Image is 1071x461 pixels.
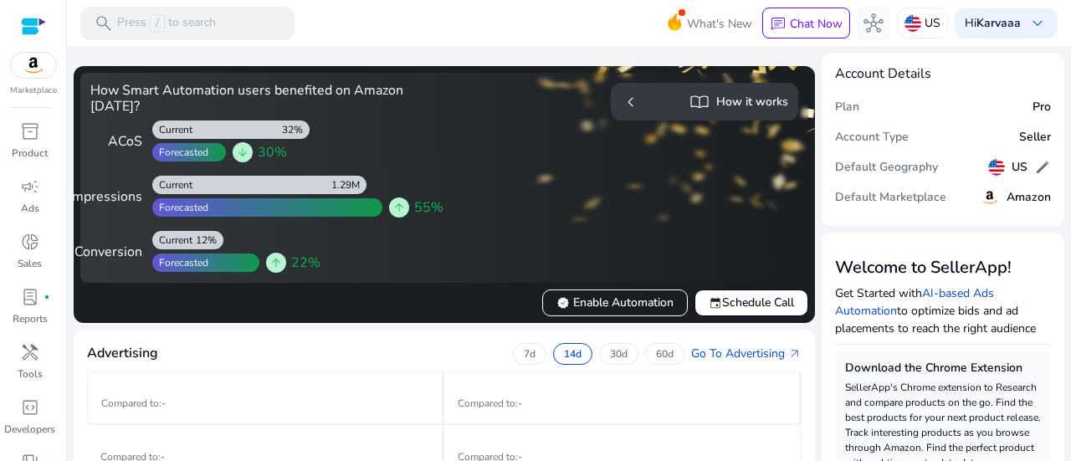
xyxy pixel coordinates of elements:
[331,178,366,192] div: 1.29M
[161,397,166,410] span: -
[965,18,1021,29] p: Hi
[518,397,522,410] span: -
[835,100,859,115] h5: Plan
[762,8,850,39] button: chatChat Now
[20,232,40,252] span: donut_small
[1012,161,1027,175] h5: US
[925,8,940,38] p: US
[152,123,192,136] div: Current
[1034,159,1051,176] span: edit
[835,131,909,145] h5: Account Type
[709,296,722,310] span: event
[458,396,786,411] p: Compared to :
[524,347,535,361] p: 7d
[770,16,787,33] span: chat
[94,13,114,33] span: search
[12,146,48,161] p: Product
[20,397,40,417] span: code_blocks
[20,177,40,197] span: campaign
[21,201,39,216] p: Ads
[694,289,808,316] button: eventSchedule Call
[835,285,994,319] a: AI-based Ads Automation
[689,92,710,112] span: import_contacts
[621,92,641,112] span: chevron_left
[857,7,890,40] button: hub
[152,256,208,269] div: Forecasted
[13,311,48,326] p: Reports
[152,233,192,247] div: Current
[20,121,40,141] span: inventory_2
[687,9,752,38] span: What's New
[1019,131,1051,145] h5: Seller
[152,201,208,214] div: Forecasted
[1007,191,1051,205] h5: Amazon
[291,253,320,273] span: 22%
[845,361,1041,376] h5: Download the Chrome Extension
[414,197,443,218] span: 55%
[90,83,438,115] h4: How Smart Automation users benefited on Amazon [DATE]?
[44,294,50,300] span: fiber_manual_record
[152,146,208,159] div: Forecasted
[236,146,249,159] span: arrow_downward
[117,14,216,33] p: Press to search
[10,85,57,97] p: Marketplace
[788,347,802,361] span: arrow_outward
[282,123,310,136] div: 32%
[980,187,1000,207] img: amazon.svg
[835,66,1051,82] h4: Account Details
[904,15,921,32] img: us.svg
[152,178,192,192] div: Current
[20,287,40,307] span: lab_profile
[610,347,628,361] p: 30d
[90,242,142,262] div: Conversion
[988,159,1005,176] img: us.svg
[835,191,946,205] h5: Default Marketplace
[835,284,1051,337] p: Get Started with to optimize bids and ad placements to reach the right audience
[90,131,142,151] div: ACoS
[101,396,428,411] p: Compared to :
[556,294,674,311] span: Enable Automation
[392,201,406,214] span: arrow_upward
[150,14,165,33] span: /
[835,258,1051,278] h3: Welcome to SellerApp!
[258,142,287,162] span: 30%
[863,13,884,33] span: hub
[196,233,223,247] div: 12%
[709,294,794,311] span: Schedule Call
[656,347,674,361] p: 60d
[790,16,843,32] p: Chat Now
[1033,100,1051,115] h5: Pro
[556,296,570,310] span: verified
[18,366,43,382] p: Tools
[4,422,55,437] p: Developers
[716,95,788,110] h5: How it works
[269,256,283,269] span: arrow_upward
[87,346,158,361] h4: Advertising
[542,289,688,316] button: verifiedEnable Automation
[90,187,142,207] div: Impressions
[564,347,582,361] p: 14d
[835,161,938,175] h5: Default Geography
[11,53,56,78] img: amazon.svg
[691,345,802,362] a: Go To Advertisingarrow_outward
[976,15,1021,31] b: Karvaaa
[18,256,42,271] p: Sales
[1027,13,1048,33] span: keyboard_arrow_down
[20,342,40,362] span: handyman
